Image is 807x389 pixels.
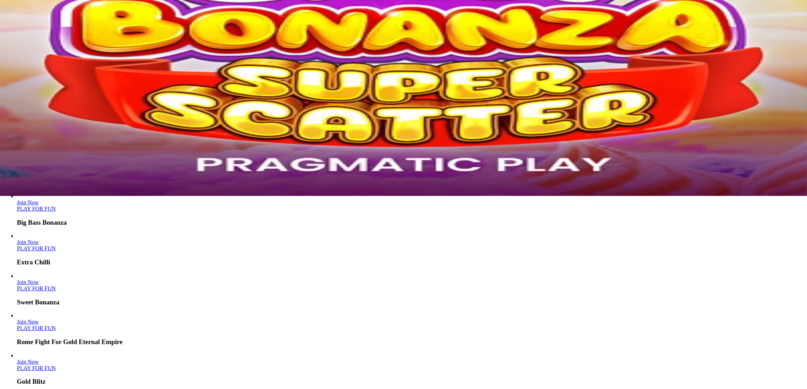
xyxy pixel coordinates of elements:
[17,239,39,245] span: Join Now
[17,273,804,306] article: Sweet Bonanza
[17,285,56,291] a: Sweet Bonanza
[17,325,56,331] a: Rome Fight For Gold Eternal Empire
[17,279,39,285] span: Join Now
[17,319,39,325] span: Join Now
[17,193,804,226] article: Big Bass Bonanza
[17,359,39,365] span: Join Now
[17,378,804,385] h3: Gold Blitz
[17,239,39,245] a: Extra Chilli
[17,279,39,285] a: Sweet Bonanza
[17,245,56,251] a: Extra Chilli
[17,199,39,205] a: Big Bass Bonanza
[17,258,804,266] h3: Extra Chilli
[17,298,804,306] h3: Sweet Bonanza
[17,352,804,386] article: Gold Blitz
[17,199,39,205] span: Join Now
[17,338,804,346] h3: Rome Fight For Gold Eternal Empire
[17,206,56,212] a: Big Bass Bonanza
[17,365,56,371] a: Gold Blitz
[17,359,39,365] a: Gold Blitz
[17,219,804,226] h3: Big Bass Bonanza
[17,312,804,346] article: Rome Fight For Gold Eternal Empire
[17,319,39,325] a: Rome Fight For Gold Eternal Empire
[17,233,804,266] article: Extra Chilli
